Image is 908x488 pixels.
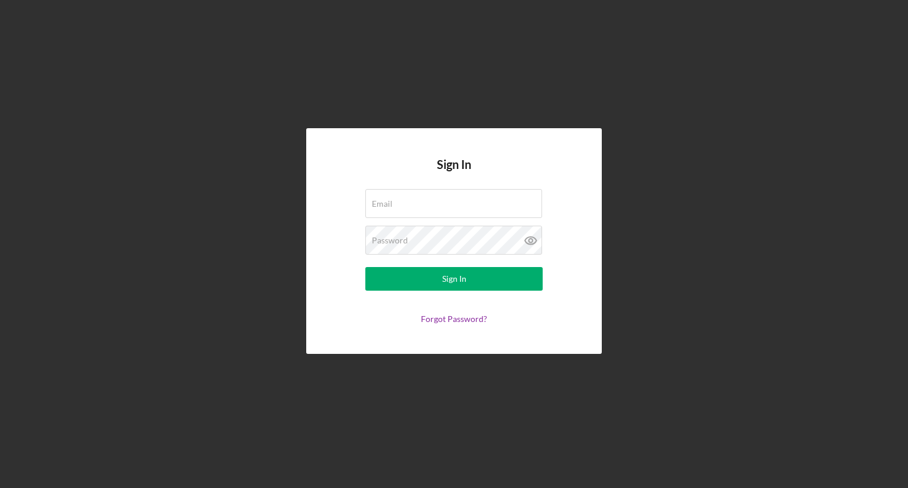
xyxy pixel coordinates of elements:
[437,158,471,189] h4: Sign In
[365,267,543,291] button: Sign In
[421,314,487,324] a: Forgot Password?
[442,267,466,291] div: Sign In
[372,199,393,209] label: Email
[372,236,408,245] label: Password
